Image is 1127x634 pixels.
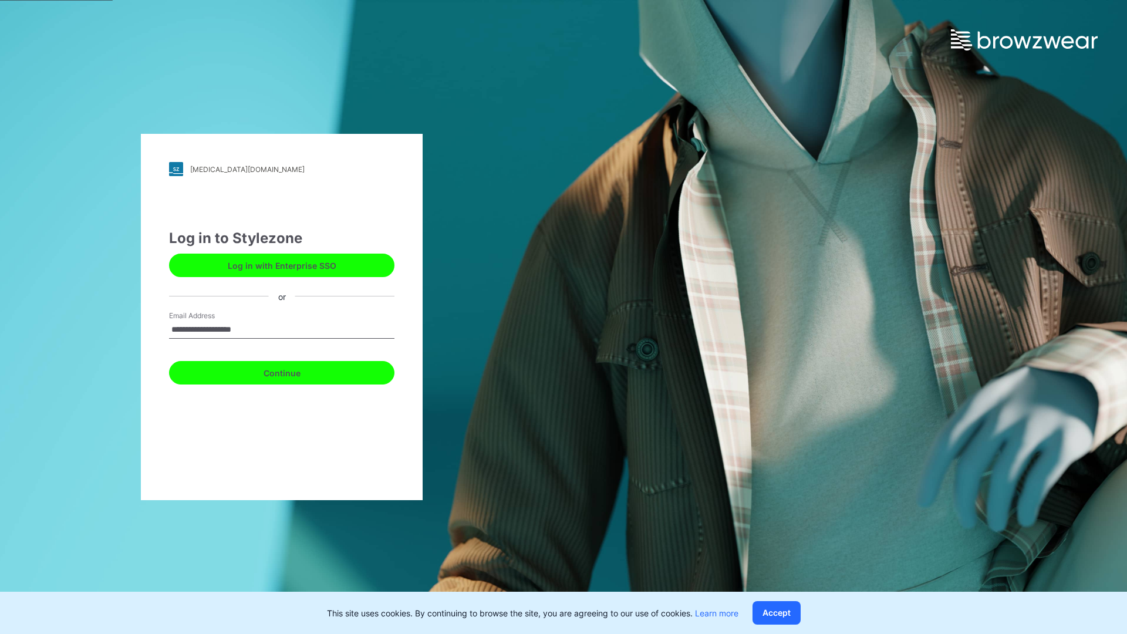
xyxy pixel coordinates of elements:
[169,311,251,321] label: Email Address
[695,608,738,618] a: Learn more
[169,254,394,277] button: Log in with Enterprise SSO
[753,601,801,625] button: Accept
[169,228,394,249] div: Log in to Stylezone
[169,361,394,385] button: Continue
[169,162,183,176] img: stylezone-logo.562084cfcfab977791bfbf7441f1a819.svg
[269,290,295,302] div: or
[327,607,738,619] p: This site uses cookies. By continuing to browse the site, you are agreeing to our use of cookies.
[951,29,1098,50] img: browzwear-logo.e42bd6dac1945053ebaf764b6aa21510.svg
[190,165,305,174] div: [MEDICAL_DATA][DOMAIN_NAME]
[169,162,394,176] a: [MEDICAL_DATA][DOMAIN_NAME]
